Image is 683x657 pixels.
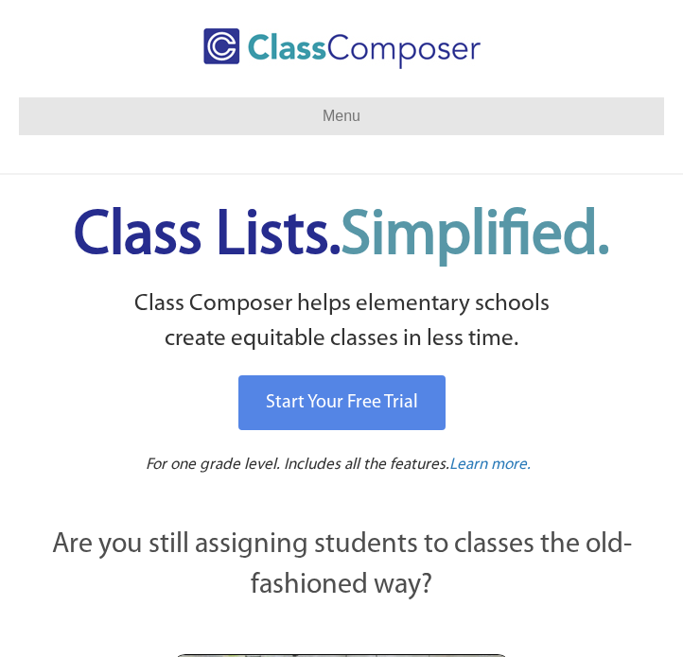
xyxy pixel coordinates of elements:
span: Simplified. [341,206,609,268]
nav: Header Menu [19,97,664,135]
span: Menu [323,108,360,124]
a: Start Your Free Trial [238,375,446,430]
p: Are you still assigning students to classes the old-fashioned way? [19,525,664,607]
span: For one grade level. Includes all the features. [146,457,449,473]
img: Class Composer [203,28,481,69]
button: Menu [19,97,664,135]
span: Start Your Free Trial [266,393,418,412]
a: Learn more. [449,454,531,477]
span: Learn more. [449,457,531,473]
span: Class Lists. [74,206,609,268]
